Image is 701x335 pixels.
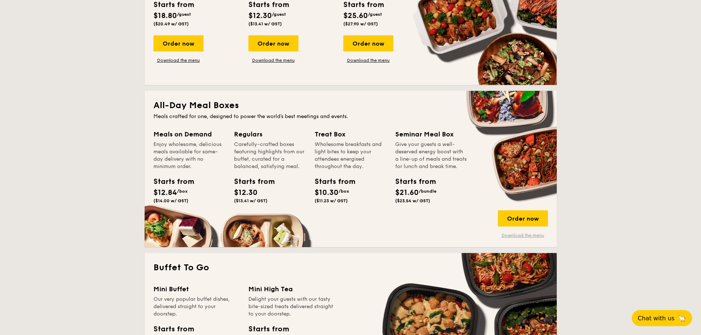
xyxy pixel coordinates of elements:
div: Meals on Demand [153,129,225,139]
h2: All-Day Meal Boxes [153,100,548,111]
div: Starts from [234,176,267,187]
span: $25.60 [343,11,368,20]
div: Carefully-crafted boxes featuring highlights from our buffet, curated for a balanced, satisfying ... [234,141,306,170]
div: Meals crafted for one, designed to power the world's best meetings and events. [153,113,548,120]
span: ($13.41 w/ GST) [248,21,282,26]
span: /bundle [419,189,436,194]
span: ($20.49 w/ GST) [153,21,189,26]
div: Order now [343,35,393,51]
span: Chat with us [638,315,675,322]
span: /box [177,189,188,194]
div: Our very popular buffet dishes, delivered straight to your doorstep. [153,296,240,318]
span: ($11.23 w/ GST) [315,198,348,203]
span: ($14.00 w/ GST) [153,198,188,203]
div: Starts from [153,176,187,187]
button: Chat with us🦙 [632,310,692,326]
div: Starts from [153,324,194,335]
div: Mini Buffet [153,284,240,294]
span: ($27.90 w/ GST) [343,21,378,26]
span: $12.84 [153,188,177,197]
span: /guest [177,12,191,17]
div: Regulars [234,129,306,139]
div: Seminar Meal Box [395,129,467,139]
a: Download the menu [153,57,203,63]
span: $12.30 [248,11,272,20]
span: $18.80 [153,11,177,20]
div: Give your guests a well-deserved energy boost with a line-up of meals and treats for lunch and br... [395,141,467,170]
div: Starts from [395,176,428,187]
span: ($23.54 w/ GST) [395,198,430,203]
a: Download the menu [248,57,298,63]
div: Mini High Tea [248,284,334,294]
div: Starts from [248,324,288,335]
h2: Buffet To Go [153,262,548,274]
span: ($13.41 w/ GST) [234,198,268,203]
div: Starts from [315,176,348,187]
span: /guest [272,12,286,17]
span: $21.60 [395,188,419,197]
a: Download the menu [498,232,548,238]
div: Order now [153,35,203,51]
div: Enjoy wholesome, delicious meals available for same-day delivery with no minimum order. [153,141,225,170]
span: /box [339,189,349,194]
div: Order now [248,35,298,51]
span: $10.30 [315,188,339,197]
span: /guest [368,12,382,17]
span: 🦙 [677,314,686,322]
div: Delight your guests with our tasty bite-sized treats delivered straight to your doorstep. [248,296,334,318]
div: Treat Box [315,129,386,139]
div: Wholesome breakfasts and light bites to keep your attendees energised throughout the day. [315,141,386,170]
a: Download the menu [343,57,393,63]
div: Order now [498,210,548,227]
span: $12.30 [234,188,258,197]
